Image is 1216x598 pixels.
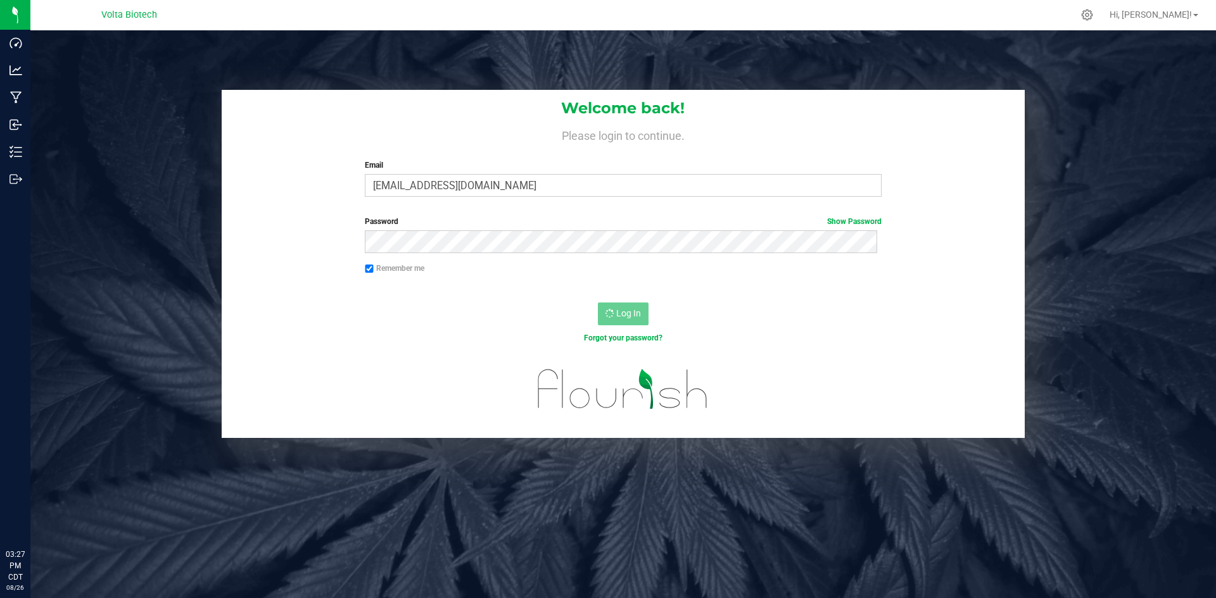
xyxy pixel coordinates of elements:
[9,91,22,104] inline-svg: Manufacturing
[1079,9,1095,21] div: Manage settings
[222,127,1025,142] h4: Please login to continue.
[584,333,662,342] a: Forgot your password?
[616,308,641,318] span: Log In
[6,583,25,592] p: 08/26
[222,100,1025,116] h1: Welcome back!
[9,64,22,77] inline-svg: Analytics
[6,549,25,583] p: 03:27 PM CDT
[827,217,882,226] a: Show Password
[365,217,398,226] span: Password
[101,9,157,20] span: Volta Biotech
[9,173,22,185] inline-svg: Outbound
[522,357,723,421] img: flourish_logo.svg
[365,265,374,273] input: Remember me
[365,263,424,274] label: Remember me
[9,37,22,49] inline-svg: Dashboard
[9,118,22,131] inline-svg: Inbound
[9,146,22,158] inline-svg: Inventory
[598,302,649,325] button: Log In
[365,159,881,171] label: Email
[1110,9,1192,20] span: Hi, [PERSON_NAME]!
